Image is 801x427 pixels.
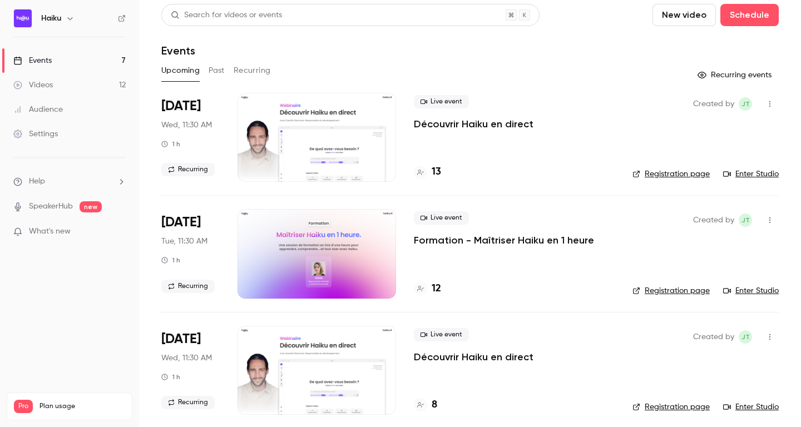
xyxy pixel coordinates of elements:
[693,330,734,344] span: Created by
[161,163,215,176] span: Recurring
[723,401,779,413] a: Enter Studio
[161,352,212,364] span: Wed, 11:30 AM
[723,285,779,296] a: Enter Studio
[414,281,441,296] a: 12
[739,330,752,344] span: jean Touzet
[161,213,201,231] span: [DATE]
[161,140,180,148] div: 1 h
[632,285,710,296] a: Registration page
[693,213,734,227] span: Created by
[161,44,195,57] h1: Events
[414,117,533,131] a: Découvrir Haiku en direct
[161,256,180,265] div: 1 h
[432,281,441,296] h4: 12
[161,97,201,115] span: [DATE]
[171,9,282,21] div: Search for videos or events
[14,9,32,27] img: Haiku
[161,396,215,409] span: Recurring
[739,213,752,227] span: jean Touzet
[632,168,710,180] a: Registration page
[432,398,437,413] h4: 8
[161,120,212,131] span: Wed, 11:30 AM
[161,236,207,247] span: Tue, 11:30 AM
[741,330,750,344] span: jT
[161,330,201,348] span: [DATE]
[161,62,200,80] button: Upcoming
[414,95,469,108] span: Live event
[720,4,779,26] button: Schedule
[414,328,469,341] span: Live event
[13,104,63,115] div: Audience
[13,80,53,91] div: Videos
[414,234,594,247] a: Formation - Maîtriser Haiku en 1 heure
[29,226,71,237] span: What's new
[432,165,441,180] h4: 13
[161,373,180,381] div: 1 h
[29,176,45,187] span: Help
[414,398,437,413] a: 8
[741,97,750,111] span: jT
[723,168,779,180] a: Enter Studio
[80,201,102,212] span: new
[161,280,215,293] span: Recurring
[739,97,752,111] span: jean Touzet
[693,66,779,84] button: Recurring events
[414,165,441,180] a: 13
[652,4,716,26] button: New video
[161,326,220,415] div: Oct 8 Wed, 11:30 AM (Europe/Paris)
[13,176,126,187] li: help-dropdown-opener
[234,62,271,80] button: Recurring
[632,401,710,413] a: Registration page
[14,400,33,413] span: Pro
[161,93,220,182] div: Oct 1 Wed, 11:30 AM (Europe/Paris)
[13,55,52,66] div: Events
[414,211,469,225] span: Live event
[693,97,734,111] span: Created by
[161,209,220,298] div: Oct 7 Tue, 11:30 AM (Europe/Paris)
[41,13,61,24] h6: Haiku
[13,128,58,140] div: Settings
[414,350,533,364] a: Découvrir Haiku en direct
[112,227,126,237] iframe: Noticeable Trigger
[209,62,225,80] button: Past
[29,201,73,212] a: SpeakerHub
[39,402,125,411] span: Plan usage
[741,213,750,227] span: jT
